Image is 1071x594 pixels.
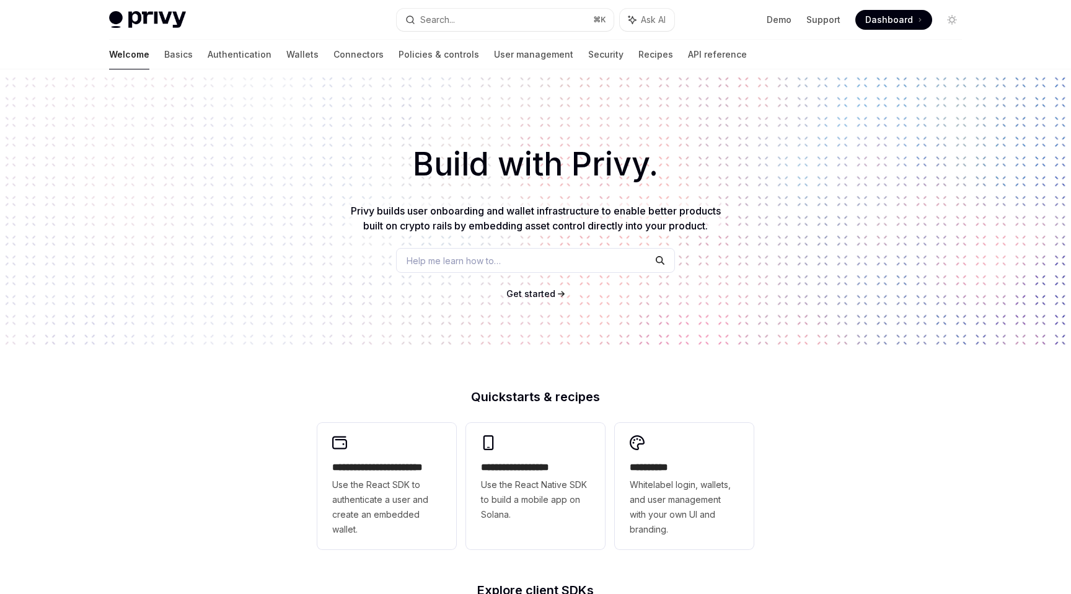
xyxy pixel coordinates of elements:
a: API reference [688,40,747,69]
span: Use the React Native SDK to build a mobile app on Solana. [481,477,590,522]
button: Ask AI [620,9,674,31]
a: **** *****Whitelabel login, wallets, and user management with your own UI and branding. [615,423,754,549]
span: Privy builds user onboarding and wallet infrastructure to enable better products built on crypto ... [351,205,721,232]
div: Search... [420,12,455,27]
a: **** **** **** ***Use the React Native SDK to build a mobile app on Solana. [466,423,605,549]
a: Dashboard [855,10,932,30]
img: light logo [109,11,186,29]
h1: Build with Privy. [20,140,1051,188]
a: Support [806,14,840,26]
span: Help me learn how to… [407,254,501,267]
a: Recipes [638,40,673,69]
a: Basics [164,40,193,69]
a: Get started [506,288,555,300]
span: ⌘ K [593,15,606,25]
span: Dashboard [865,14,913,26]
span: Get started [506,288,555,299]
h2: Quickstarts & recipes [317,391,754,403]
button: Search...⌘K [397,9,614,31]
a: Authentication [208,40,271,69]
button: Toggle dark mode [942,10,962,30]
a: Security [588,40,624,69]
a: Wallets [286,40,319,69]
a: Demo [767,14,791,26]
a: Welcome [109,40,149,69]
a: User management [494,40,573,69]
span: Whitelabel login, wallets, and user management with your own UI and branding. [630,477,739,537]
a: Policies & controls [399,40,479,69]
a: Connectors [333,40,384,69]
span: Use the React SDK to authenticate a user and create an embedded wallet. [332,477,441,537]
span: Ask AI [641,14,666,26]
